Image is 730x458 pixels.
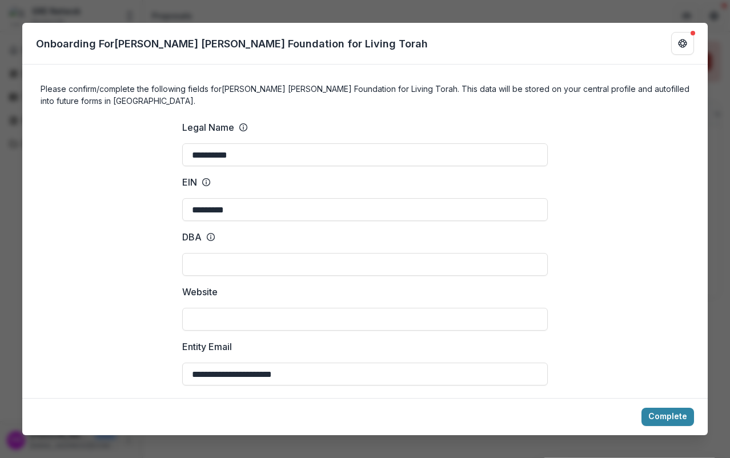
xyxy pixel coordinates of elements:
p: EIN [182,175,197,189]
p: Entity Email [182,340,232,353]
p: Mission [182,395,215,408]
button: Complete [641,408,694,426]
p: Website [182,285,218,299]
button: Get Help [671,32,694,55]
p: Legal Name [182,120,234,134]
p: DBA [182,230,202,244]
p: Onboarding For [PERSON_NAME] [PERSON_NAME] Foundation for Living Torah [36,36,428,51]
h4: Please confirm/complete the following fields for [PERSON_NAME] [PERSON_NAME] Foundation for Livin... [41,83,689,107]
